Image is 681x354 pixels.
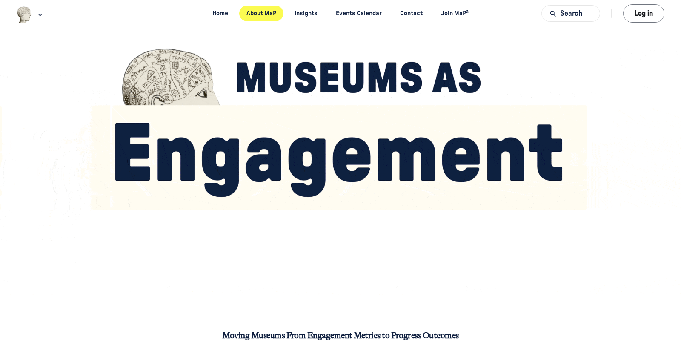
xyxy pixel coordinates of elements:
button: Send Me the Newsletter [189,50,291,70]
input: Enter name [1,50,90,70]
button: Search [541,5,600,22]
img: Museums as Progress logo [17,6,32,23]
span: Email [95,39,118,49]
p: Moving Museums From Engagement Metrics to Progress Outcomes [31,329,650,342]
button: Log in [622,4,665,23]
a: Events Calendar [329,6,389,21]
button: Museums as Progress logo [17,6,44,24]
span: Name [1,39,25,49]
input: Enter email [95,50,184,70]
a: Insights [287,6,325,21]
a: Home [205,6,235,21]
a: About MaP [239,6,284,21]
a: Contact [393,6,430,21]
a: Join MaP³ [434,6,476,21]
